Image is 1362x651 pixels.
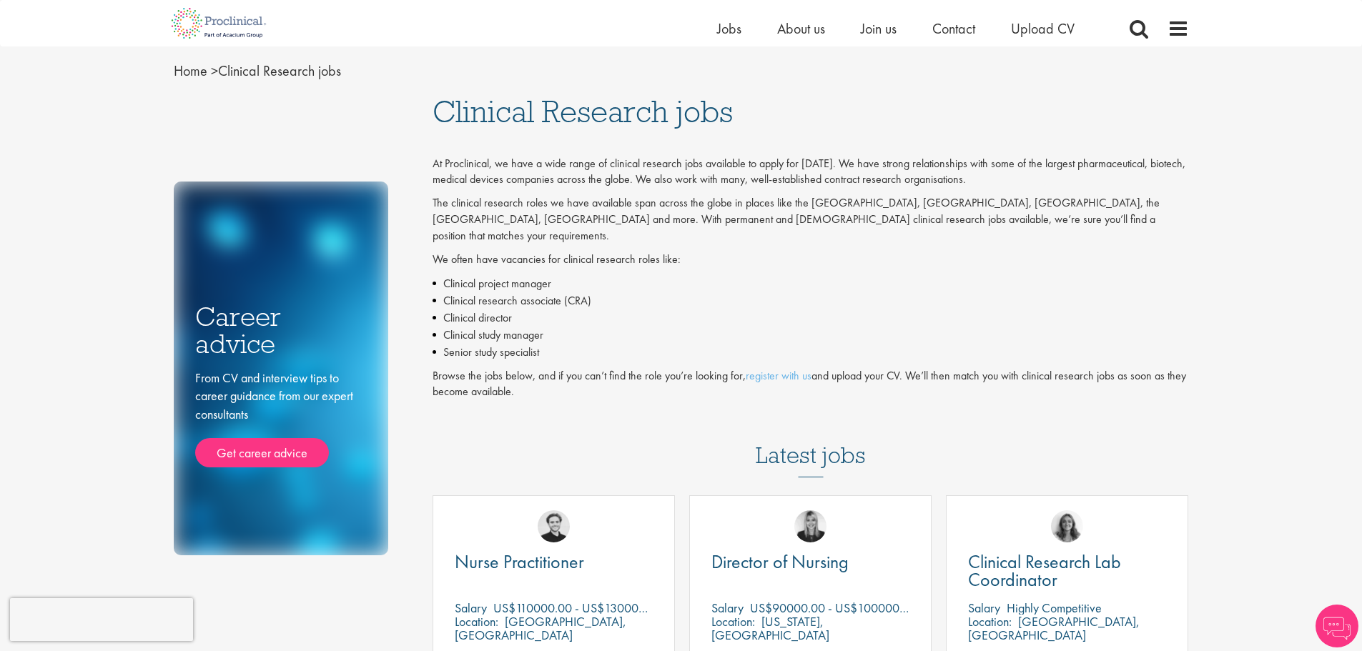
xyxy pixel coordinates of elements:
[455,613,498,630] span: Location:
[711,550,849,574] span: Director of Nursing
[861,19,897,38] a: Join us
[932,19,975,38] a: Contact
[538,510,570,542] img: Nico Kohlwes
[750,600,971,616] p: US$90000.00 - US$100000.00 per annum
[433,344,1189,361] li: Senior study specialist
[174,61,341,80] span: Clinical Research jobs
[968,613,1012,630] span: Location:
[746,368,811,383] a: register with us
[968,550,1121,592] span: Clinical Research Lab Coordinator
[455,613,626,643] p: [GEOGRAPHIC_DATA], [GEOGRAPHIC_DATA]
[433,156,1189,189] p: At Proclinical, we have a wide range of clinical research jobs available to apply for [DATE]. We ...
[455,600,487,616] span: Salary
[756,407,866,477] h3: Latest jobs
[455,553,653,571] a: Nurse Practitioner
[711,553,909,571] a: Director of Nursing
[717,19,741,38] a: Jobs
[1007,600,1102,616] p: Highly Competitive
[711,613,755,630] span: Location:
[433,309,1189,327] li: Clinical director
[968,600,1000,616] span: Salary
[968,613,1140,643] p: [GEOGRAPHIC_DATA], [GEOGRAPHIC_DATA]
[10,598,193,641] iframe: reCAPTCHA
[1011,19,1075,38] a: Upload CV
[433,275,1189,292] li: Clinical project manager
[211,61,218,80] span: >
[1316,605,1358,647] img: Chatbot
[174,61,207,80] a: breadcrumb link to Home
[195,438,329,468] a: Get career advice
[1051,510,1083,542] img: Jackie Cerchio
[455,550,584,574] span: Nurse Practitioner
[433,368,1189,401] p: Browse the jobs below, and if you can’t find the role you’re looking for, and upload your CV. We’...
[433,327,1189,344] li: Clinical study manager
[711,613,829,643] p: [US_STATE], [GEOGRAPHIC_DATA]
[493,600,717,616] p: US$110000.00 - US$130000.00 per annum
[195,303,367,358] h3: Career advice
[195,369,367,468] div: From CV and interview tips to career guidance from our expert consultants
[433,292,1189,309] li: Clinical research associate (CRA)
[777,19,825,38] a: About us
[433,252,1189,268] p: We often have vacancies for clinical research roles like:
[433,92,733,131] span: Clinical Research jobs
[433,195,1189,244] p: The clinical research roles we have available span across the globe in places like the [GEOGRAPHI...
[711,600,744,616] span: Salary
[968,553,1166,589] a: Clinical Research Lab Coordinator
[794,510,826,542] img: Janelle Jones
